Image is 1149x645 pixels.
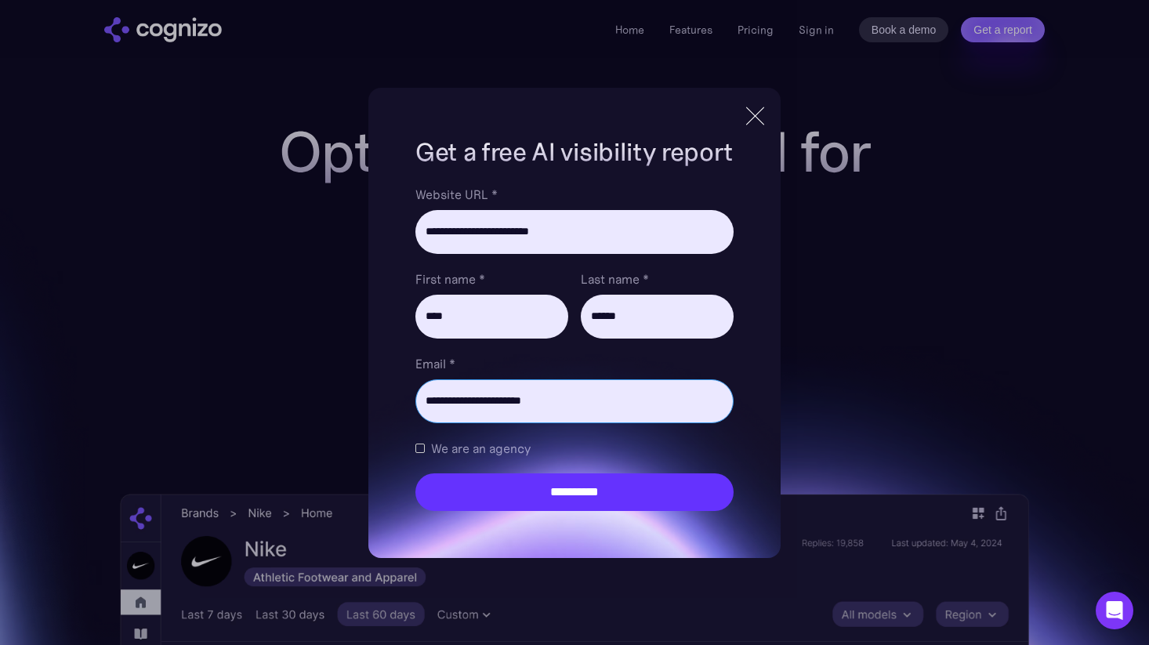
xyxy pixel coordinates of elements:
[581,270,734,288] label: Last name *
[1096,592,1133,629] div: Open Intercom Messenger
[415,185,734,511] form: Brand Report Form
[415,354,734,373] label: Email *
[415,185,734,204] label: Website URL *
[431,439,531,458] span: We are an agency
[415,270,568,288] label: First name *
[415,135,734,169] h1: Get a free AI visibility report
